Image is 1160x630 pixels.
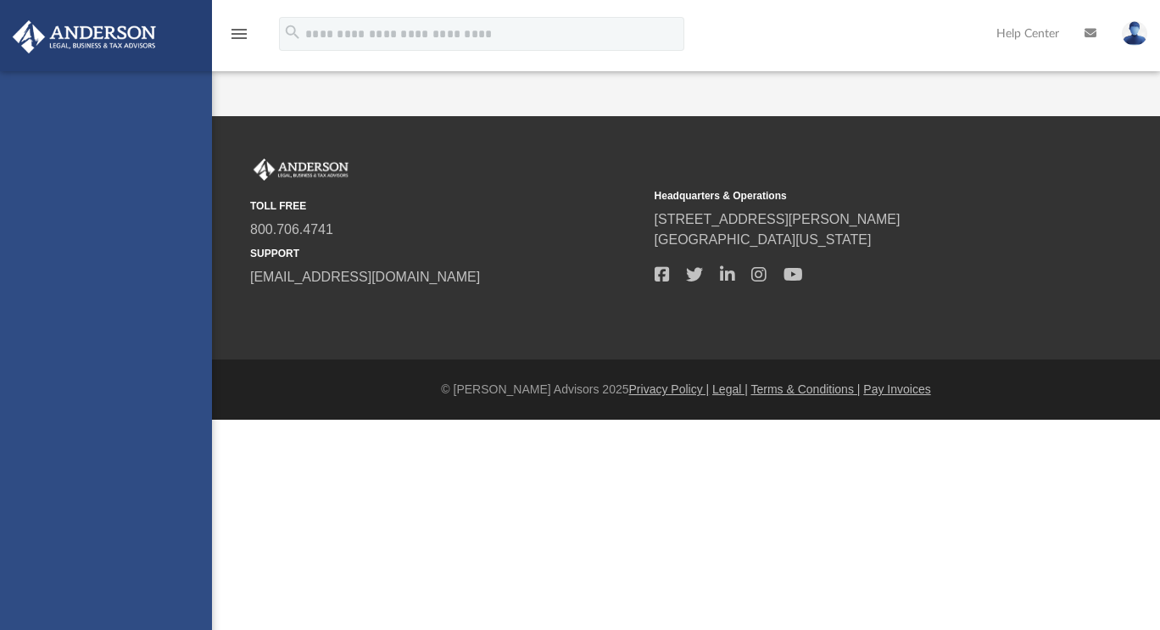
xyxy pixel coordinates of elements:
a: 800.706.4741 [250,222,333,237]
a: Terms & Conditions | [751,382,861,396]
img: Anderson Advisors Platinum Portal [8,20,161,53]
a: Privacy Policy | [629,382,710,396]
a: [STREET_ADDRESS][PERSON_NAME] [655,212,901,226]
small: TOLL FREE [250,198,643,214]
a: [EMAIL_ADDRESS][DOMAIN_NAME] [250,270,480,284]
div: © [PERSON_NAME] Advisors 2025 [212,381,1160,399]
i: search [283,23,302,42]
img: Anderson Advisors Platinum Portal [250,159,352,181]
a: menu [229,32,249,44]
small: Headquarters & Operations [655,188,1047,203]
a: [GEOGRAPHIC_DATA][US_STATE] [655,232,872,247]
i: menu [229,24,249,44]
img: User Pic [1122,21,1147,46]
a: Legal | [712,382,748,396]
small: SUPPORT [250,246,643,261]
a: Pay Invoices [863,382,930,396]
